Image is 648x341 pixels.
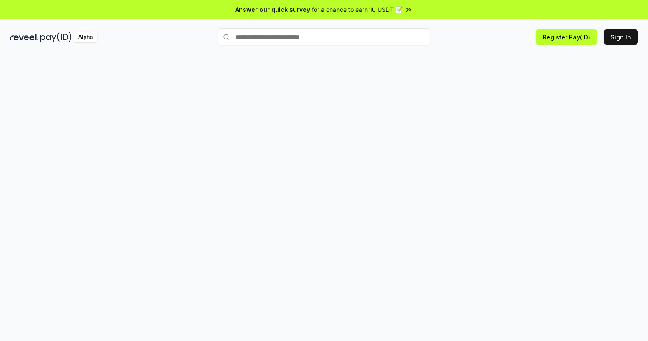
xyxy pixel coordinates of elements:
[10,32,39,42] img: reveel_dark
[604,29,638,45] button: Sign In
[73,32,97,42] div: Alpha
[40,32,72,42] img: pay_id
[536,29,597,45] button: Register Pay(ID)
[235,5,310,14] span: Answer our quick survey
[312,5,403,14] span: for a chance to earn 10 USDT 📝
